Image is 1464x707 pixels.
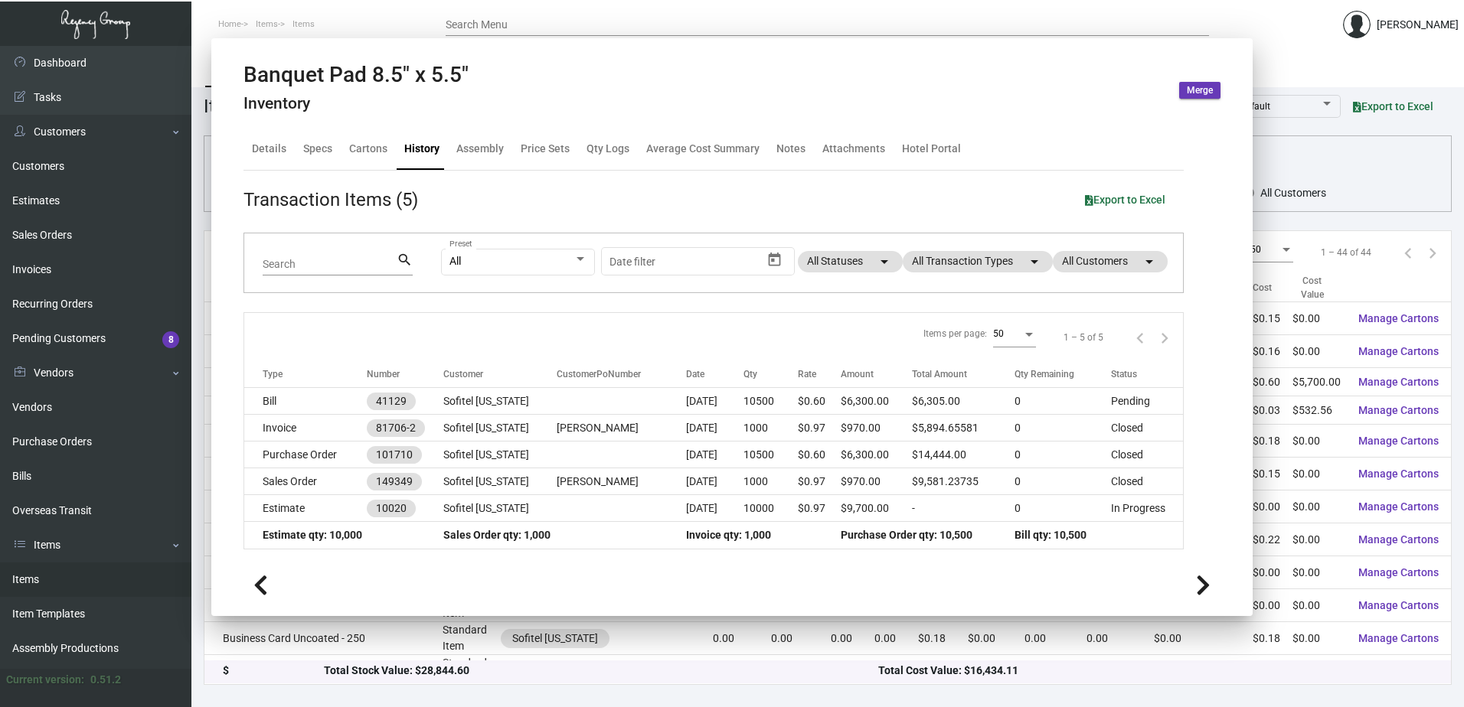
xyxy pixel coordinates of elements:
[912,367,967,381] div: Total Amount
[1111,441,1183,468] td: Closed
[244,468,367,495] td: Sales Order
[1377,17,1459,33] div: [PERSON_NAME]
[204,655,443,688] td: Business Card Uncoated - 500
[912,441,1015,468] td: $14,444.00
[798,495,840,522] td: $0.97
[1343,11,1371,38] img: admin@bootstrapmaster.com
[912,495,1015,522] td: -
[443,622,501,655] td: Standard Item
[244,388,367,415] td: Bill
[646,141,760,157] div: Average Cost Summary
[743,441,798,468] td: 10500
[1358,345,1439,357] span: Manage Cartons
[1420,240,1445,265] button: Next page
[686,367,743,381] div: Date
[918,622,969,655] td: $0.18
[1253,458,1292,490] td: $0.15
[443,468,557,495] td: Sofitel [US_STATE]
[557,468,686,495] td: [PERSON_NAME]
[349,141,387,157] div: Cartons
[6,672,84,688] div: Current version:
[1073,186,1178,213] button: Export to Excel
[878,663,1433,679] div: Total Cost Value: $16,434.11
[993,327,1036,340] mat-select: Items per page:
[771,655,831,688] td: 0.00
[822,141,885,157] div: Attachments
[263,367,283,381] div: Type
[1253,655,1292,688] td: $0.00
[912,468,1015,495] td: $9,581.23735
[204,302,443,335] td: #10 Envelope
[1253,622,1292,655] td: $0.18
[557,367,641,381] div: CustomerPoNumber
[1015,415,1112,441] td: 0
[367,367,443,381] div: Number
[1140,252,1158,271] mat-icon: arrow_drop_down
[204,523,443,556] td: Business Card Raised Spot UV - 250
[252,141,286,157] div: Details
[263,367,367,381] div: Type
[1253,589,1292,622] td: $0.00
[686,495,743,522] td: [DATE]
[1111,367,1183,381] div: Status
[798,388,840,415] td: $0.60
[90,672,121,688] div: 0.51.2
[1187,84,1213,97] span: Merge
[204,93,287,120] div: Items (44)
[1292,523,1346,556] td: $0.00
[1015,468,1112,495] td: 0
[243,186,418,213] div: Transaction Items (5)
[968,622,1024,655] td: $0.00
[1292,274,1332,301] div: Cost Value
[1358,500,1439,513] span: Manage Cartons
[1253,396,1292,425] td: $0.03
[443,655,501,688] td: Standard Item
[1292,458,1346,490] td: $0.00
[1111,388,1183,415] td: Pending
[1358,468,1439,480] span: Manage Cartons
[1292,302,1346,335] td: $0.00
[874,655,918,688] td: 0.00
[686,468,743,495] td: [DATE]
[1087,622,1154,655] td: 0.00
[204,425,443,458] td: Business Card - Shells
[367,473,422,490] mat-chip: 149349
[841,415,912,441] td: $970.00
[1015,388,1112,415] td: 0
[713,655,771,688] td: 0.00
[449,255,461,267] span: All
[1240,101,1270,112] span: Default
[397,251,413,269] mat-icon: search
[1292,622,1346,655] td: $0.00
[243,62,469,88] h2: Banquet Pad 8.5" x 5.5"
[1358,312,1439,324] span: Manage Cartons
[256,19,278,29] span: Items
[743,415,798,441] td: 1000
[798,367,816,381] div: Rate
[1253,302,1292,335] td: $0.15
[1015,367,1112,381] div: Qty Remaining
[841,468,912,495] td: $970.00
[1064,331,1103,344] div: 1 – 5 of 5
[443,495,557,522] td: Sofitel [US_STATE]
[1358,404,1439,416] span: Manage Cartons
[1353,100,1433,112] span: Export to Excel
[443,415,557,441] td: Sofitel [US_STATE]
[1253,523,1292,556] td: $0.22
[456,141,504,157] div: Assembly
[831,622,874,655] td: 0.00
[923,327,987,340] div: Items per page:
[902,141,961,157] div: Hotel Portal
[912,367,1015,381] div: Total Amount
[875,252,894,271] mat-icon: arrow_drop_down
[1358,632,1439,644] span: Manage Cartons
[1250,244,1261,255] span: 50
[367,367,400,381] div: Number
[244,415,367,441] td: Invoice
[743,468,798,495] td: 1000
[771,622,831,655] td: 0.00
[204,458,443,490] td: Business Card Imprint- 250
[367,446,422,464] mat-chip: 101710
[204,589,443,622] td: Business Card Uncoated - 1000
[443,367,483,381] div: Customer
